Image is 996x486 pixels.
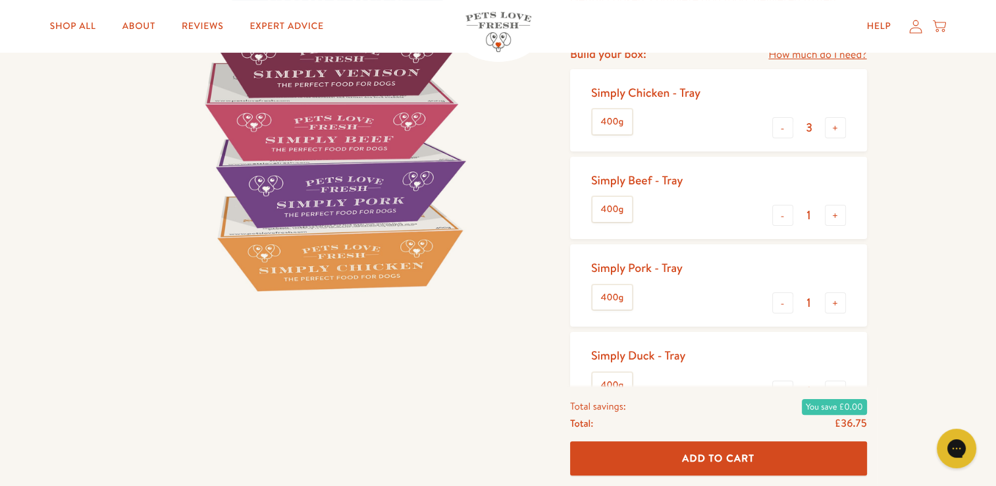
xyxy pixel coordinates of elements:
h4: Build your box: [570,46,646,61]
button: - [772,117,793,138]
button: + [825,292,846,313]
button: - [772,381,793,402]
label: 400g [592,373,632,398]
button: + [825,381,846,402]
span: £36.75 [834,416,866,431]
iframe: Gorgias live chat messenger [930,424,983,473]
a: Help [856,13,902,40]
div: Simply Pork - Tray [591,260,683,275]
button: + [825,205,846,226]
a: Expert Advice [239,13,334,40]
img: Pets Love Fresh [465,12,531,52]
div: Simply Beef - Tray [591,173,683,188]
span: Total: [570,415,593,432]
label: 400g [592,285,632,310]
a: About [112,13,166,40]
a: Reviews [171,13,234,40]
button: + [825,117,846,138]
button: - [772,292,793,313]
div: Simply Chicken - Tray [591,85,700,100]
button: - [772,205,793,226]
span: Add To Cart [682,451,754,465]
div: Simply Duck - Tray [591,348,686,363]
button: Add To Cart [570,441,867,476]
label: 400g [592,197,632,222]
span: You save £0.00 [802,399,867,415]
a: Shop All [39,13,107,40]
label: 400g [592,109,632,134]
a: How much do I need? [768,46,866,64]
span: Total savings: [570,398,626,415]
